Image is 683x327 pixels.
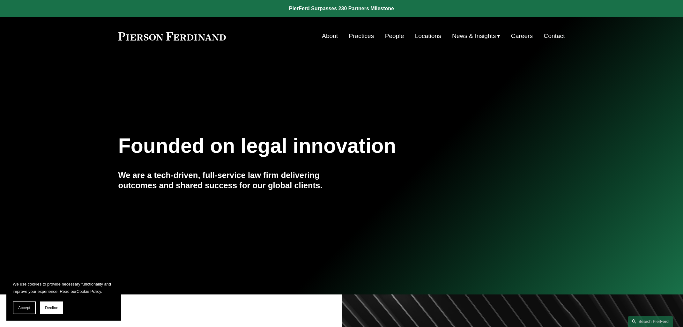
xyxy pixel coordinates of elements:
span: Decline [45,306,58,310]
a: Practices [349,30,374,42]
a: Locations [415,30,441,42]
a: People [385,30,404,42]
button: Decline [40,301,63,314]
a: Cookie Policy [77,289,101,294]
a: Contact [544,30,565,42]
span: Accept [18,306,30,310]
p: We use cookies to provide necessary functionality and improve your experience. Read our . [13,280,115,295]
h1: Founded on legal innovation [118,134,491,158]
section: Cookie banner [6,274,121,321]
a: Careers [511,30,533,42]
a: About [322,30,338,42]
span: News & Insights [452,31,496,42]
h4: We are a tech-driven, full-service law firm delivering outcomes and shared success for our global... [118,170,342,191]
a: folder dropdown [452,30,500,42]
a: Search this site [628,316,673,327]
button: Accept [13,301,36,314]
